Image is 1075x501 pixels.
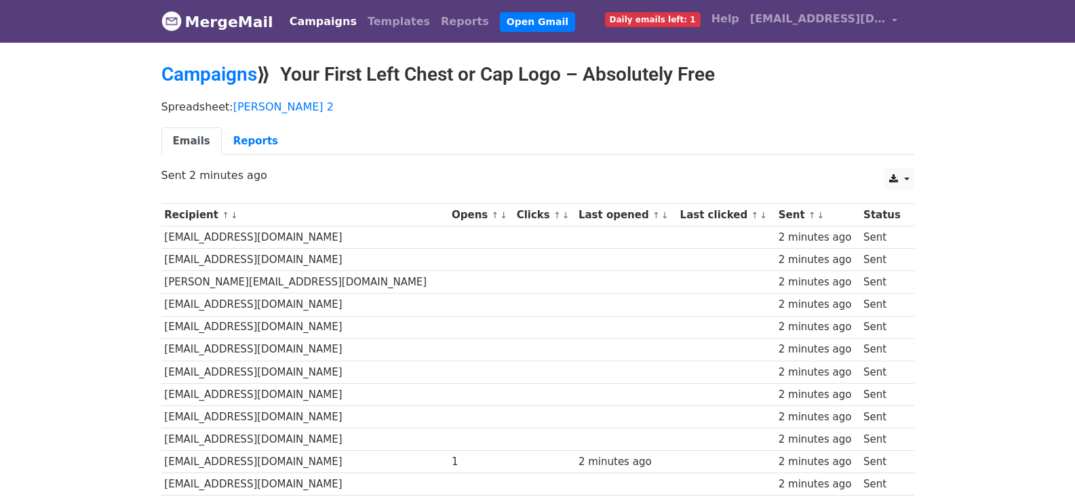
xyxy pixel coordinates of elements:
[161,428,449,451] td: [EMAIL_ADDRESS][DOMAIN_NAME]
[661,210,669,220] a: ↓
[860,294,907,316] td: Sent
[500,12,575,32] a: Open Gmail
[706,5,745,33] a: Help
[161,63,257,85] a: Campaigns
[779,365,857,380] div: 2 minutes ago
[779,275,857,290] div: 2 minutes ago
[579,454,673,470] div: 2 minutes ago
[817,210,825,220] a: ↓
[779,432,857,447] div: 2 minutes ago
[161,168,914,182] p: Sent 2 minutes ago
[161,100,914,114] p: Spreadsheet:
[161,226,449,249] td: [EMAIL_ADDRESS][DOMAIN_NAME]
[492,210,499,220] a: ↑
[779,319,857,335] div: 2 minutes ago
[779,230,857,245] div: 2 minutes ago
[860,405,907,428] td: Sent
[860,338,907,361] td: Sent
[750,11,886,27] span: [EMAIL_ADDRESS][DOMAIN_NAME]
[677,204,775,226] th: Last clicked
[779,342,857,357] div: 2 minutes ago
[779,477,857,492] div: 2 minutes ago
[161,338,449,361] td: [EMAIL_ADDRESS][DOMAIN_NAME]
[562,210,570,220] a: ↓
[222,210,229,220] a: ↑
[779,252,857,268] div: 2 minutes ago
[860,361,907,383] td: Sent
[745,5,903,37] a: [EMAIL_ADDRESS][DOMAIN_NAME]
[500,210,507,220] a: ↓
[161,383,449,405] td: [EMAIL_ADDRESS][DOMAIN_NAME]
[1007,436,1075,501] iframe: Chat Widget
[452,454,510,470] div: 1
[161,63,914,86] h2: ⟫ Your First Left Chest or Cap Logo – Absolutely Free
[233,100,334,113] a: [PERSON_NAME] 2
[513,204,575,226] th: Clicks
[161,249,449,271] td: [EMAIL_ADDRESS][DOMAIN_NAME]
[751,210,758,220] a: ↑
[779,409,857,425] div: 2 minutes ago
[575,204,677,226] th: Last opened
[860,226,907,249] td: Sent
[860,316,907,338] td: Sent
[779,387,857,403] div: 2 minutes ago
[284,8,362,35] a: Campaigns
[161,271,449,294] td: [PERSON_NAME][EMAIL_ADDRESS][DOMAIN_NAME]
[779,454,857,470] div: 2 minutes ago
[161,473,449,496] td: [EMAIL_ADDRESS][DOMAIN_NAME]
[808,210,816,220] a: ↑
[652,210,660,220] a: ↑
[161,11,182,31] img: MergeMail logo
[779,297,857,313] div: 2 minutes ago
[860,428,907,451] td: Sent
[161,405,449,428] td: [EMAIL_ADDRESS][DOMAIN_NAME]
[860,451,907,473] td: Sent
[860,383,907,405] td: Sent
[161,316,449,338] td: [EMAIL_ADDRESS][DOMAIN_NAME]
[775,204,860,226] th: Sent
[231,210,238,220] a: ↓
[860,249,907,271] td: Sent
[161,127,222,155] a: Emails
[860,271,907,294] td: Sent
[161,204,449,226] th: Recipient
[553,210,561,220] a: ↑
[860,473,907,496] td: Sent
[222,127,290,155] a: Reports
[600,5,706,33] a: Daily emails left: 1
[448,204,513,226] th: Opens
[860,204,907,226] th: Status
[161,7,273,36] a: MergeMail
[435,8,494,35] a: Reports
[161,294,449,316] td: [EMAIL_ADDRESS][DOMAIN_NAME]
[362,8,435,35] a: Templates
[161,361,449,383] td: [EMAIL_ADDRESS][DOMAIN_NAME]
[605,12,701,27] span: Daily emails left: 1
[760,210,767,220] a: ↓
[161,451,449,473] td: [EMAIL_ADDRESS][DOMAIN_NAME]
